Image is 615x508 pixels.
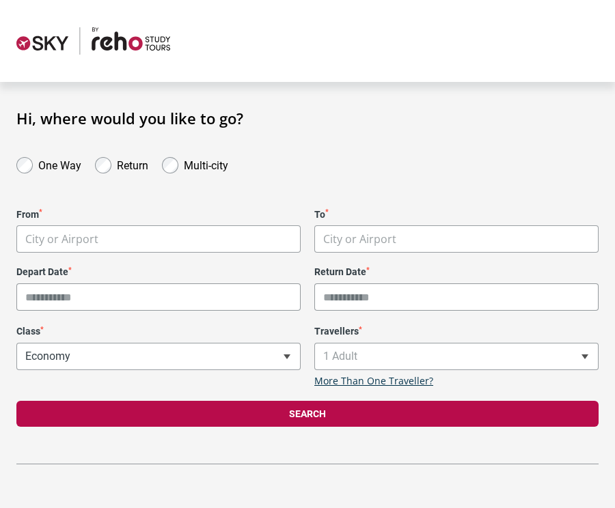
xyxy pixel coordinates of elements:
[314,376,433,387] a: More Than One Traveller?
[314,326,599,337] label: Travellers
[38,156,81,172] label: One Way
[25,231,98,246] span: City or Airport
[17,226,300,253] span: City or Airport
[16,401,599,427] button: Search
[16,266,301,278] label: Depart Date
[17,343,300,369] span: Economy
[16,109,599,127] h1: Hi, where would you like to go?
[117,156,148,172] label: Return
[16,209,301,221] label: From
[16,225,301,253] span: City or Airport
[184,156,228,172] label: Multi-city
[314,209,599,221] label: To
[16,343,301,370] span: Economy
[315,343,598,369] span: 1 Adult
[314,225,599,253] span: City or Airport
[16,326,301,337] label: Class
[314,343,599,370] span: 1 Adult
[315,226,598,253] span: City or Airport
[314,266,599,278] label: Return Date
[323,231,396,246] span: City or Airport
